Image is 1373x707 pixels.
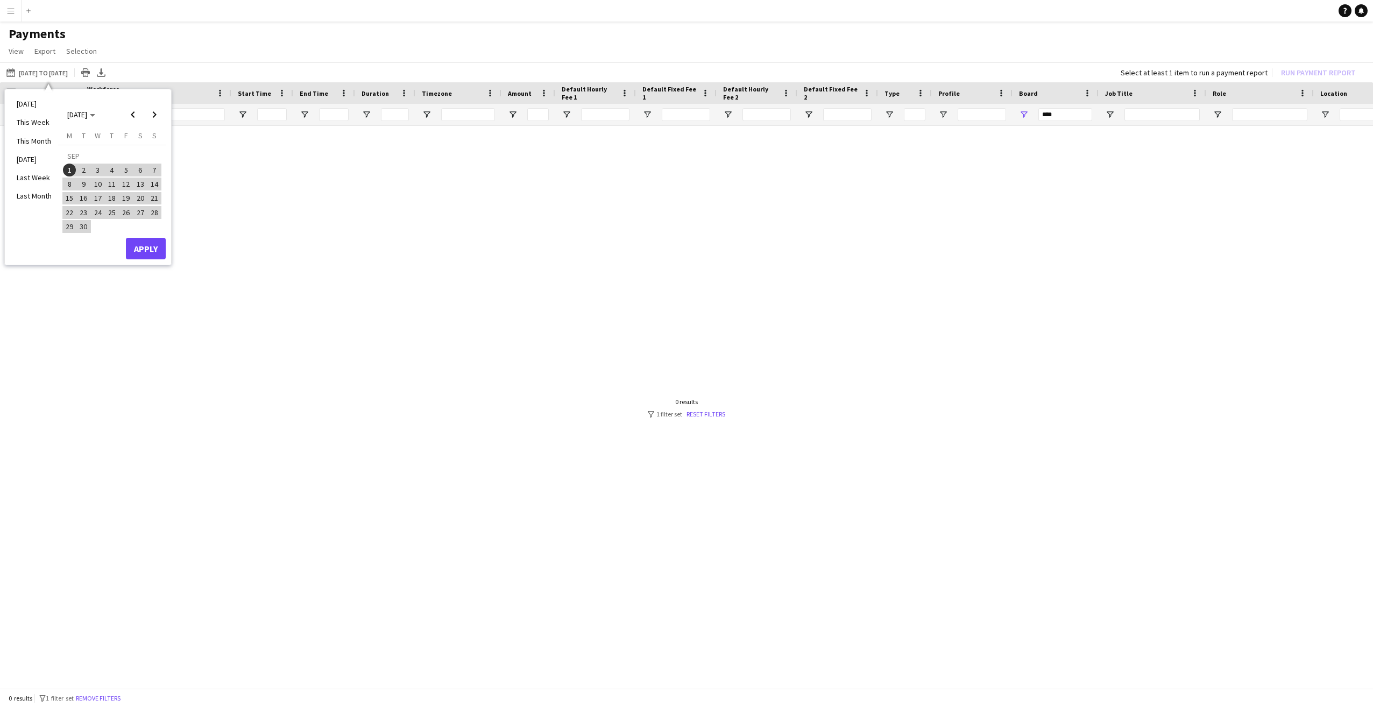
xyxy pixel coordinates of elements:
input: Role Filter Input [1232,108,1307,121]
span: Workforce ID [87,85,126,101]
button: Open Filter Menu [804,110,813,119]
a: View [4,44,28,58]
span: 16 [77,192,90,205]
span: 24 [91,206,104,219]
span: 22 [63,206,76,219]
button: 12-09-2025 [119,177,133,191]
span: End Time [300,89,328,97]
button: 08-09-2025 [62,177,76,191]
span: 27 [134,206,147,219]
span: 23 [77,206,90,219]
span: 30 [77,220,90,233]
span: Role [1213,89,1226,97]
button: 15-09-2025 [62,191,76,205]
li: Last Month [10,187,58,205]
span: S [138,131,143,140]
button: Open Filter Menu [1105,110,1115,119]
button: Choose month and year [63,105,100,124]
button: 06-09-2025 [133,163,147,177]
button: 26-09-2025 [119,206,133,220]
span: Location [1320,89,1347,97]
button: 02-09-2025 [76,163,90,177]
button: 01-09-2025 [62,163,76,177]
button: Previous month [122,104,144,125]
button: Open Filter Menu [1019,110,1029,119]
div: 0 results [648,398,725,406]
span: Default Fixed Fee 2 [804,85,859,101]
input: Default Hourly Fee 1 Filter Input [581,108,629,121]
span: Profile [938,89,960,97]
span: Selection [66,46,97,56]
span: 9 [77,178,90,190]
input: Amount Filter Input [527,108,549,121]
span: 2 [77,164,90,176]
span: Amount [508,89,532,97]
button: 13-09-2025 [133,177,147,191]
li: [DATE] [10,150,58,168]
span: 10 [91,178,104,190]
button: Open Filter Menu [938,110,948,119]
li: [DATE] [10,95,58,113]
li: Last Week [10,168,58,187]
span: T [82,131,86,140]
button: 27-09-2025 [133,206,147,220]
div: Select at least 1 item to run a payment report [1121,68,1268,77]
span: Timezone [422,89,452,97]
button: 28-09-2025 [147,206,161,220]
input: Profile Filter Input [958,108,1006,121]
span: Type [884,89,900,97]
a: Export [30,44,60,58]
span: S [152,131,157,140]
span: Board [1019,89,1038,97]
span: 17 [91,192,104,205]
span: 4 [105,164,118,176]
button: 18-09-2025 [105,191,119,205]
input: Start Time Filter Input [257,108,287,121]
button: Open Filter Menu [300,110,309,119]
app-action-btn: Export XLSX [95,66,108,79]
span: 15 [63,192,76,205]
button: 21-09-2025 [147,191,161,205]
span: 29 [63,220,76,233]
input: Type Filter Input [904,108,925,121]
button: Open Filter Menu [508,110,518,119]
button: Open Filter Menu [422,110,431,119]
span: [DATE] [67,110,87,119]
span: 18 [105,192,118,205]
span: 13 [134,178,147,190]
button: 30-09-2025 [76,220,90,234]
button: 09-09-2025 [76,177,90,191]
span: Default Fixed Fee 1 [642,85,697,101]
button: 04-09-2025 [105,163,119,177]
td: SEP [62,149,161,163]
span: M [67,131,72,140]
input: Default Hourly Fee 2 Filter Input [742,108,791,121]
button: [DATE] to [DATE] [4,66,70,79]
input: End Time Filter Input [319,108,349,121]
span: 8 [63,178,76,190]
button: Next month [144,104,165,125]
span: 1 filter set [46,694,74,702]
button: Open Filter Menu [1320,110,1330,119]
span: Duration [362,89,389,97]
a: Selection [62,44,101,58]
button: 03-09-2025 [91,163,105,177]
button: 11-09-2025 [105,177,119,191]
span: Export [34,46,55,56]
span: 7 [148,164,161,176]
button: 17-09-2025 [91,191,105,205]
span: Default Hourly Fee 2 [723,85,778,101]
button: 10-09-2025 [91,177,105,191]
span: 14 [148,178,161,190]
span: 25 [105,206,118,219]
button: 29-09-2025 [62,220,76,234]
button: 14-09-2025 [147,177,161,191]
span: F [124,131,128,140]
span: T [110,131,114,140]
li: This Week [10,113,58,131]
button: Open Filter Menu [562,110,571,119]
span: 28 [148,206,161,219]
input: Default Fixed Fee 2 Filter Input [823,108,872,121]
button: 19-09-2025 [119,191,133,205]
input: Timezone Filter Input [441,108,495,121]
